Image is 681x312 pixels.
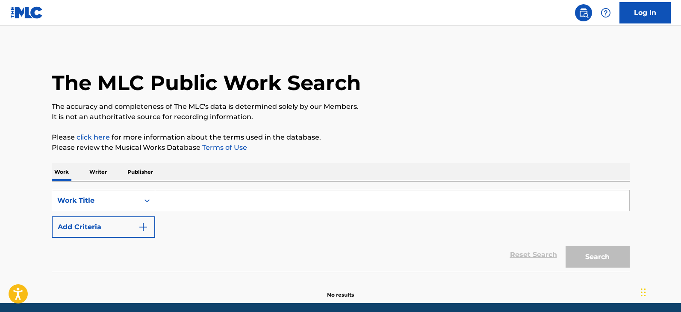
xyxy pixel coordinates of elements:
[327,281,354,299] p: No results
[57,195,134,206] div: Work Title
[52,216,155,238] button: Add Criteria
[200,143,247,152] a: Terms of Use
[52,163,71,181] p: Work
[52,112,630,122] p: It is not an authoritative source for recording information.
[52,143,630,153] p: Please review the Musical Works Database
[619,2,671,23] a: Log In
[52,70,361,96] h1: The MLC Public Work Search
[52,190,630,272] form: Search Form
[601,8,611,18] img: help
[52,132,630,143] p: Please for more information about the terms used in the database.
[87,163,109,181] p: Writer
[641,280,646,305] div: Drag
[575,4,592,21] a: Public Search
[597,4,614,21] div: Help
[125,163,156,181] p: Publisher
[10,6,43,19] img: MLC Logo
[138,222,148,232] img: 9d2ae6d4665cec9f34b9.svg
[52,102,630,112] p: The accuracy and completeness of The MLC's data is determined solely by our Members.
[77,133,110,141] a: click here
[638,271,681,312] iframe: Chat Widget
[578,8,589,18] img: search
